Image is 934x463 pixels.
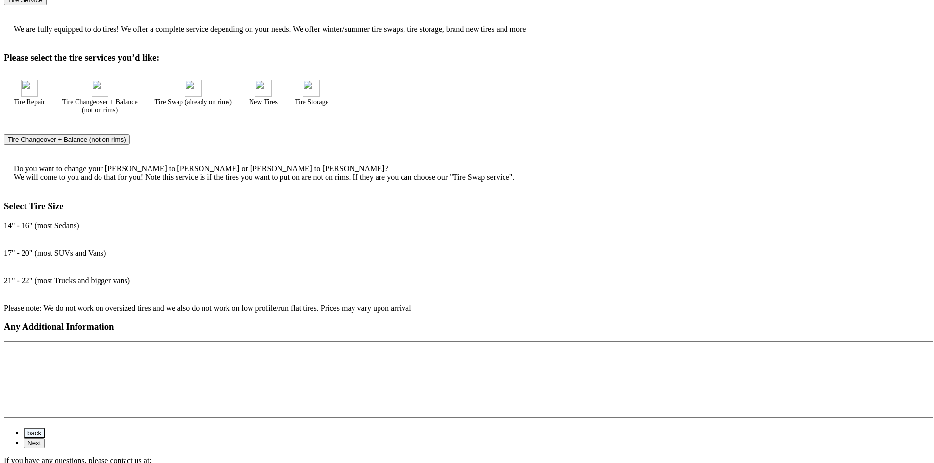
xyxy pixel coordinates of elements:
p: We are fully equipped to do tires! We offer a complete service depending on your needs. We offer ... [4,15,930,44]
button: Tire Changeover + Balance (not on rims) [4,134,130,145]
span: 17" - 20" (most SUVs and Vans) [4,249,106,257]
span: Tire Storage [295,98,328,106]
span: Tire Changeover + Balance (not on rims) [62,98,138,114]
h3: Please select the tire services you’d like: [4,52,930,63]
span: New Tires [249,98,278,106]
span: Please note: We do not work on oversized tires and we also do not work on low profile/run flat ti... [4,304,411,312]
button: Next [24,438,45,448]
button: back [24,428,45,438]
span: Tire Swap (already on rims) [155,98,232,106]
h3: Any Additional Information [4,321,930,332]
span: Tire Changeover + Balance (not on rims) [8,136,126,143]
span: 21" - 22" (most Trucks and bigger vans) [4,276,130,285]
span: 14" - 16" (most Sedans) [4,221,79,230]
p: Do you want to change your [PERSON_NAME] to [PERSON_NAME] or [PERSON_NAME] to [PERSON_NAME]? We w... [4,154,930,192]
span: Tire Repair [14,98,45,106]
h3: Select Tire Size [4,201,930,212]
